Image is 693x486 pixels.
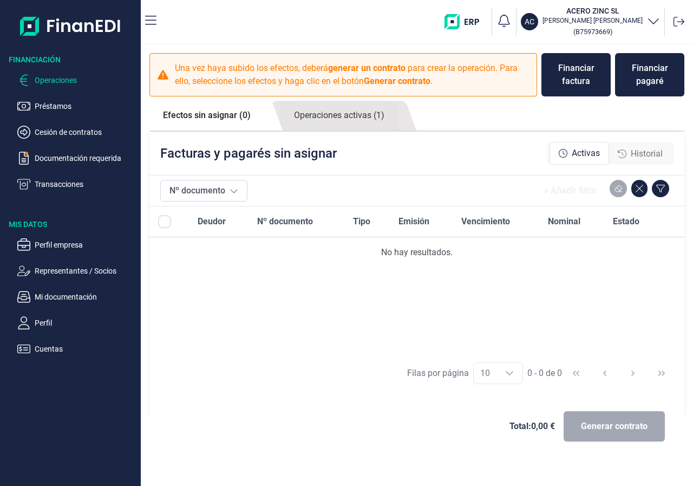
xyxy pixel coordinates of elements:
button: Préstamos [17,100,136,113]
span: 0 - 0 de 0 [527,369,562,378]
button: Mi documentación [17,290,136,303]
button: Next Page [620,360,646,386]
button: Perfil empresa [17,238,136,251]
button: Financiar pagaré [615,53,684,96]
div: Activas [550,142,609,165]
span: Historial [631,147,663,160]
button: Previous Page [592,360,618,386]
span: Nominal [548,215,580,228]
p: Perfil [35,316,136,329]
button: Cesión de contratos [17,126,136,139]
button: Representantes / Socios [17,264,136,277]
button: Documentación requerida [17,152,136,165]
span: Tipo [353,215,370,228]
button: Perfil [17,316,136,329]
p: Transacciones [35,178,136,191]
span: Total: 0,00 € [509,420,555,433]
div: Financiar factura [550,62,602,88]
a: Operaciones activas (1) [280,101,398,131]
span: Nº documento [257,215,313,228]
p: Perfil empresa [35,238,136,251]
span: Emisión [398,215,429,228]
p: Documentación requerida [35,152,136,165]
p: Operaciones [35,74,136,87]
p: Una vez haya subido los efectos, deberá para crear la operación. Para ello, seleccione los efecto... [175,62,530,88]
b: Generar contrato [364,76,430,86]
span: Vencimiento [461,215,510,228]
b: generar un contrato [328,63,406,73]
button: Transacciones [17,178,136,191]
div: Financiar pagaré [624,62,676,88]
a: Efectos sin asignar (0) [149,101,264,130]
small: Copiar cif [573,28,612,36]
span: Deudor [198,215,226,228]
img: erp [444,14,487,29]
p: Préstamos [35,100,136,113]
img: Logo de aplicación [20,9,121,43]
button: Operaciones [17,74,136,87]
button: First Page [563,360,589,386]
h3: ACERO ZINC SL [542,5,643,16]
p: Cesión de contratos [35,126,136,139]
p: Representantes / Socios [35,264,136,277]
div: Historial [609,143,671,165]
p: Mi documentación [35,290,136,303]
button: Last Page [649,360,675,386]
button: Nº documento [160,180,247,202]
p: AC [525,16,534,27]
div: Filas por página [407,367,469,380]
div: Choose [496,363,522,384]
button: Financiar factura [541,53,611,96]
p: [PERSON_NAME] [PERSON_NAME] [542,16,643,25]
div: All items unselected [158,215,171,228]
button: ACACERO ZINC SL[PERSON_NAME] [PERSON_NAME](B75973669) [521,5,660,38]
span: Estado [613,215,639,228]
p: Cuentas [35,342,136,355]
button: Cuentas [17,342,136,355]
div: No hay resultados. [158,246,676,259]
span: Activas [572,147,600,160]
p: Facturas y pagarés sin asignar [160,145,337,162]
